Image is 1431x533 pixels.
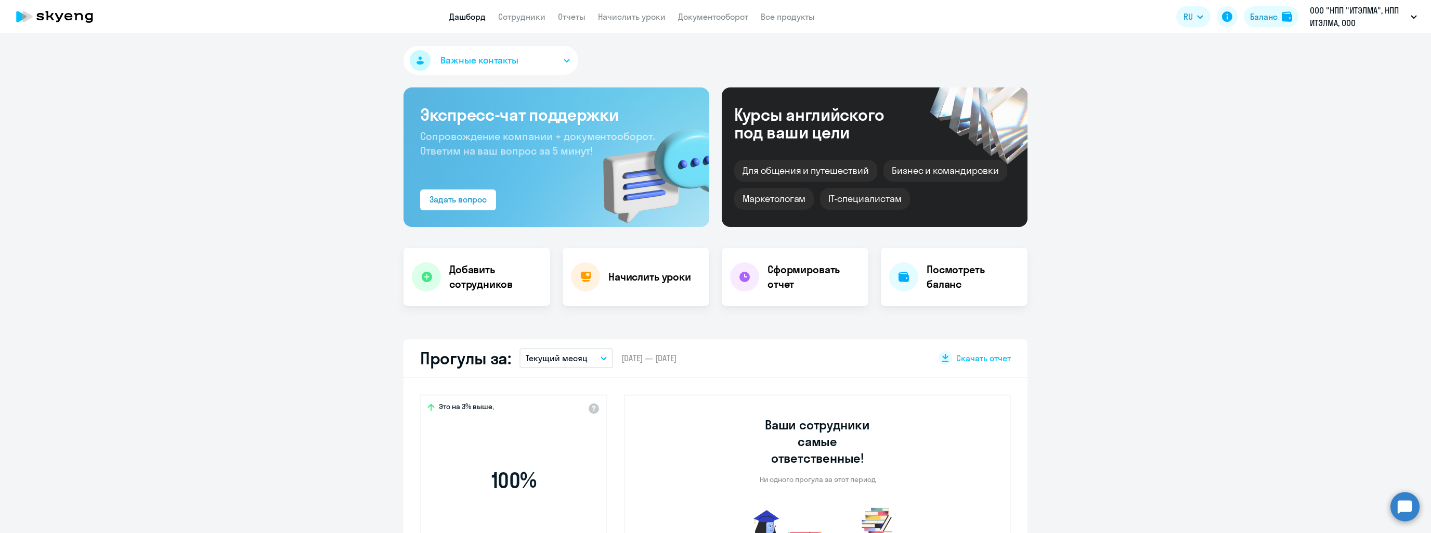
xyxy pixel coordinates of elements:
div: Задать вопрос [430,193,487,206]
h4: Посмотреть баланс [927,262,1019,291]
h4: Сформировать отчет [767,262,860,291]
span: Это на 3% выше, [439,402,494,414]
span: RU [1183,10,1193,23]
div: Бизнес и командировки [883,160,1007,182]
h2: Прогулы за: [420,348,511,369]
div: Для общения и путешествий [734,160,877,182]
a: Дашборд [449,11,486,22]
p: ООО "НПП "ИТЭЛМА", НПП ИТЭЛМА, ООО [1310,4,1407,29]
span: Сопровождение компании + документооборот. Ответим на ваш вопрос за 5 минут! [420,130,655,157]
span: [DATE] — [DATE] [621,352,677,364]
a: Отчеты [558,11,586,22]
img: bg-img [588,110,709,227]
button: Задать вопрос [420,189,496,210]
div: Курсы английского под ваши цели [734,106,912,141]
span: 100 % [454,468,574,493]
div: Маркетологам [734,188,814,210]
button: Текущий месяц [519,348,613,368]
button: ООО "НПП "ИТЭЛМА", НПП ИТЭЛМА, ООО [1305,4,1422,29]
button: Балансbalance [1244,6,1298,27]
h4: Добавить сотрудников [449,262,542,291]
div: IT-специалистам [820,188,909,210]
a: Документооборот [678,11,748,22]
p: Текущий месяц [526,352,588,364]
a: Все продукты [761,11,815,22]
h3: Ваши сотрудники самые ответственные! [751,416,884,466]
h4: Начислить уроки [608,270,691,284]
a: Начислить уроки [598,11,666,22]
h3: Экспресс-чат поддержки [420,104,693,125]
span: Важные контакты [440,54,518,67]
span: Скачать отчет [956,352,1011,364]
div: Баланс [1250,10,1278,23]
button: RU [1176,6,1211,27]
p: Ни одного прогула за этот период [760,475,876,484]
a: Сотрудники [498,11,545,22]
img: balance [1282,11,1292,22]
button: Важные контакты [404,46,578,75]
